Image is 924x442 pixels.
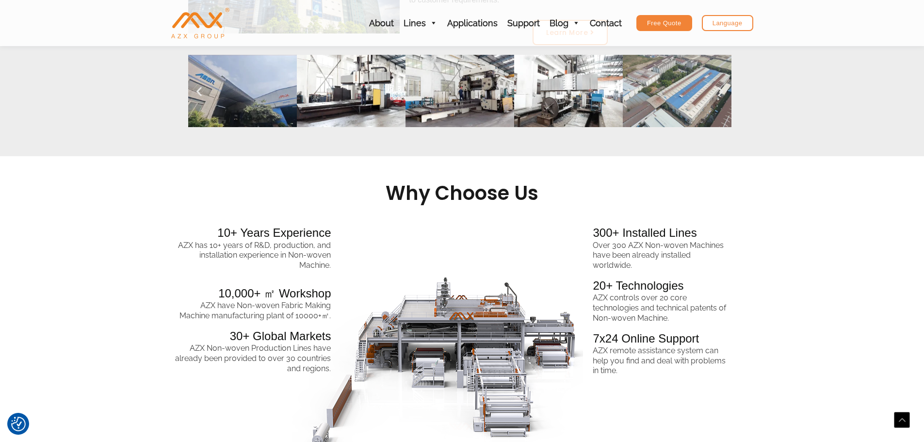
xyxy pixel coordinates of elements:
[593,331,742,346] h4: 7x24 Online Support
[157,301,331,321] div: AZX have Non-woven Fabric Making Machine manufacturing plant of 10000+㎡.
[11,417,26,431] img: Revisit consent button
[636,15,692,31] a: Free Quote
[157,286,331,301] h4: 10,000+ ㎡ Workshop
[297,55,405,127] div: 3 / 5
[157,328,331,344] h4: 30+ Global Markets
[514,55,623,127] div: 5 / 5
[514,55,623,127] img: Home 9
[193,85,205,97] div: Previous slide
[593,346,728,376] p: AZX remote assistance system can help you find and deal with problems in time.
[11,417,26,431] button: Consent Preferences
[714,85,727,97] div: Next slide
[171,241,331,271] p: AZX has 10+ years of R&D, production, and installation experience in Non-woven Machine.
[188,55,297,127] img: Home 6
[593,293,742,323] div: AZX controls over 20 core technologies and technical patents of Non-woven Machine.
[171,18,229,27] a: AZX Nonwoven Machine
[623,55,731,127] div: 1 / 5
[188,55,297,127] div: 2 / 5
[702,15,753,31] a: Language
[593,278,742,293] h4: 20+ Technologies
[297,55,405,127] img: Home 7
[157,344,331,374] div: AZX Non-woven Production Lines have already been provided to over 30 countries and regions.
[405,55,514,127] img: Home 8
[157,225,331,240] h4: 10+ Years Experience
[188,55,731,127] div: Image Carousel
[405,55,514,127] div: 4 / 5
[593,225,742,240] h4: 300+ Installed Lines
[593,241,742,271] div: Over 300 AZX Non-woven Machines have been already installed worldwide.
[623,55,731,127] img: Home 5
